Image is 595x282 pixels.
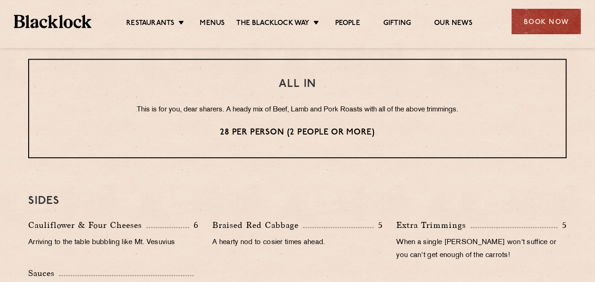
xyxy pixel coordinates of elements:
[189,219,198,231] p: 6
[48,127,547,139] p: 28 per person (2 people or more)
[397,236,567,262] p: When a single [PERSON_NAME] won't suffice or you can't get enough of the carrots!
[28,195,567,207] h3: SIDES
[48,78,547,90] h3: ALL IN
[397,219,471,232] p: Extra Trimmings
[374,219,383,231] p: 5
[335,19,360,29] a: People
[212,236,382,249] p: A hearty nod to cosier times ahead.
[126,19,174,29] a: Restaurants
[212,219,303,232] p: Braised Red Cabbage
[28,236,198,249] p: Arriving to the table bubbling like Mt. Vesuvius
[383,19,411,29] a: Gifting
[200,19,225,29] a: Menus
[435,19,473,29] a: Our News
[28,267,59,280] p: Sauces
[558,219,567,231] p: 5
[28,219,147,232] p: Cauliflower & Four Cheeses
[14,15,92,28] img: BL_Textured_Logo-footer-cropped.svg
[512,9,581,34] div: Book Now
[237,19,310,29] a: The Blacklock Way
[48,104,547,116] p: This is for you, dear sharers. A heady mix of Beef, Lamb and Pork Roasts with all of the above tr...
